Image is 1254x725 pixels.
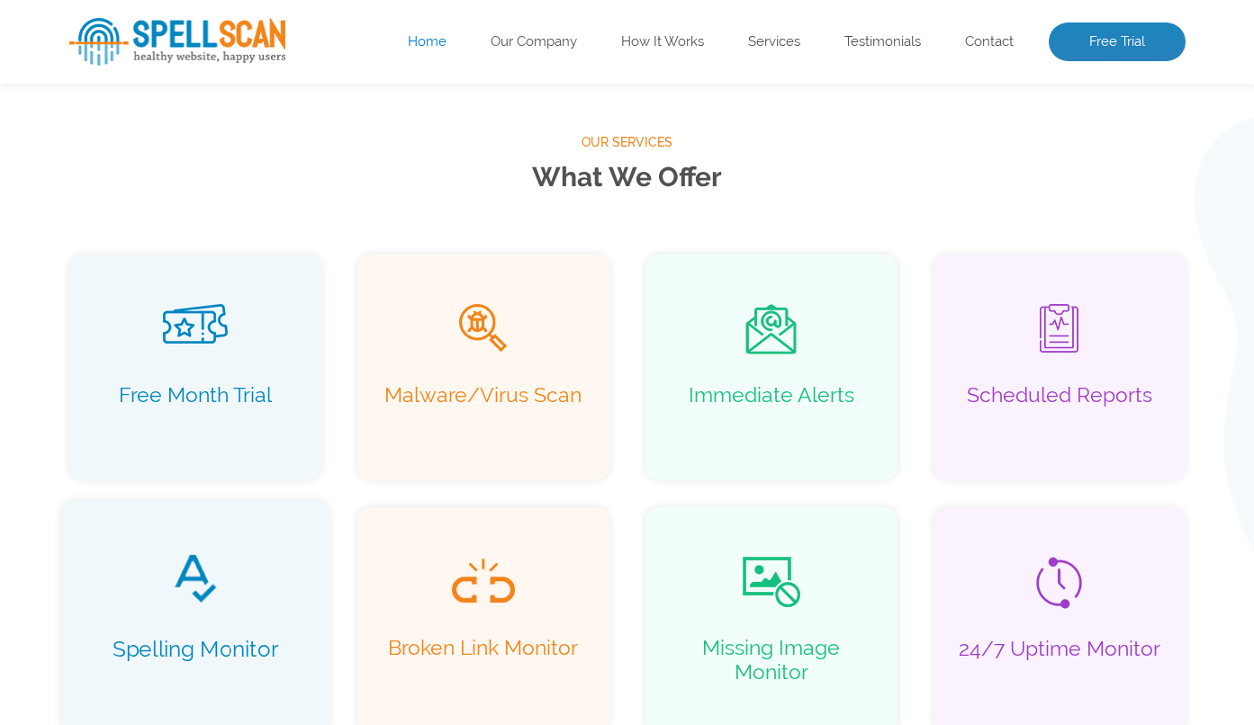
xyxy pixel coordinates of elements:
a: Contact [965,33,1014,51]
a: Services [748,33,800,51]
p: Free Month Trial [87,382,303,431]
img: Free Website Analysis [494,187,761,336]
div: Scanning your Website: [69,71,1186,144]
span: [DOMAIN_NAME] [69,93,1186,122]
img: Free Webiste Analysis [429,198,825,219]
img: spellScan [69,18,285,66]
p: Scheduled Reports [952,382,1168,431]
i: Pages Scanned: 9 [553,122,701,144]
p: 24/7 Uptime Monitor [952,636,1168,685]
span: Our Services [69,131,1186,154]
a: Our Company [491,33,577,51]
p: Broken Link Monitor [375,635,591,684]
img: 24_7 Uptime Monitor [1036,557,1082,609]
img: Malware Virus Scan [459,304,507,352]
a: Testimonials [844,33,921,51]
p: Malware/Virus Scan [375,382,591,431]
a: Home [408,33,447,51]
a: Free Trial [1049,22,1186,62]
img: Bi Weekly Reports [1040,304,1078,353]
p: Spelling Monitor [80,636,309,687]
img: Free Month Trial [163,304,228,344]
p: Immediate Alerts [663,382,880,431]
img: Immediate Alerts [745,304,797,354]
img: Broken Link Monitor [450,557,517,604]
a: How It Works [621,33,704,51]
img: Free Website Analysis [483,153,771,423]
p: Missing Image Monitor [663,635,880,684]
img: Spelling Monitor [172,553,218,604]
img: Missing Image Monitor [743,557,800,607]
h2: What We Offer [69,154,1186,201]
